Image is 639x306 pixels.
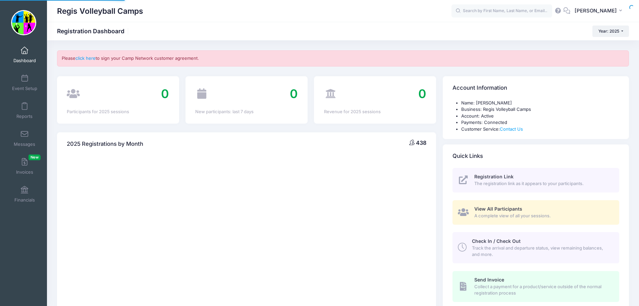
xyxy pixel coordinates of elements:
a: Registration Link The registration link as it appears to your participants. [452,168,619,192]
span: A complete view of all your sessions. [474,213,611,219]
h1: Registration Dashboard [57,28,130,35]
input: Search by First Name, Last Name, or Email... [451,4,552,18]
a: Contact Us [500,126,523,132]
span: Year: 2025 [598,29,619,34]
a: Reports [9,99,41,122]
li: Name: [PERSON_NAME] [461,100,619,106]
h1: Regis Volleyball Camps [57,3,143,19]
button: [PERSON_NAME] [570,3,629,19]
img: Regis Volleyball Camps [11,10,36,35]
a: click here [75,55,96,61]
div: Revenue for 2025 sessions [324,108,426,115]
div: Please to sign your Camp Network customer agreement. [57,50,629,67]
span: 0 [418,86,426,101]
span: 0 [161,86,169,101]
span: Send Invoice [474,277,504,282]
span: View All Participants [474,206,522,212]
button: Year: 2025 [592,26,629,37]
a: InvoicesNew [9,155,41,178]
div: Participants for 2025 sessions [67,108,169,115]
span: Messages [14,141,35,147]
span: 0 [290,86,298,101]
h4: Quick Links [452,147,483,166]
a: Event Setup [9,71,41,94]
span: Track the arrival and departure status, view remaining balances, and more. [472,245,611,258]
li: Customer Service: [461,126,619,133]
span: The registration link as it appears to your participants. [474,180,611,187]
span: Check In / Check Out [472,238,521,244]
span: New [29,155,41,160]
a: Messages [9,127,41,150]
div: New participants: last 7 days [195,108,298,115]
span: Invoices [16,169,33,175]
h4: Account Information [452,78,507,97]
span: 438 [416,139,426,146]
a: Send Invoice Collect a payment for a product/service outside of the normal registration process [452,271,619,302]
span: Financials [14,197,35,203]
a: Check In / Check Out Track the arrival and departure status, view remaining balances, and more. [452,232,619,263]
span: Collect a payment for a product/service outside of the normal registration process [474,283,611,297]
span: Event Setup [12,86,37,91]
span: Reports [16,114,33,119]
li: Payments: Connected [461,119,619,126]
h4: 2025 Registrations by Month [67,135,143,154]
span: [PERSON_NAME] [575,7,617,14]
li: Account: Active [461,113,619,120]
li: Business: Regis Volleyball Camps [461,106,619,113]
span: Registration Link [474,174,514,179]
a: View All Participants A complete view of all your sessions. [452,200,619,225]
a: Financials [9,182,41,206]
span: Dashboard [13,58,36,63]
a: Dashboard [9,43,41,67]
